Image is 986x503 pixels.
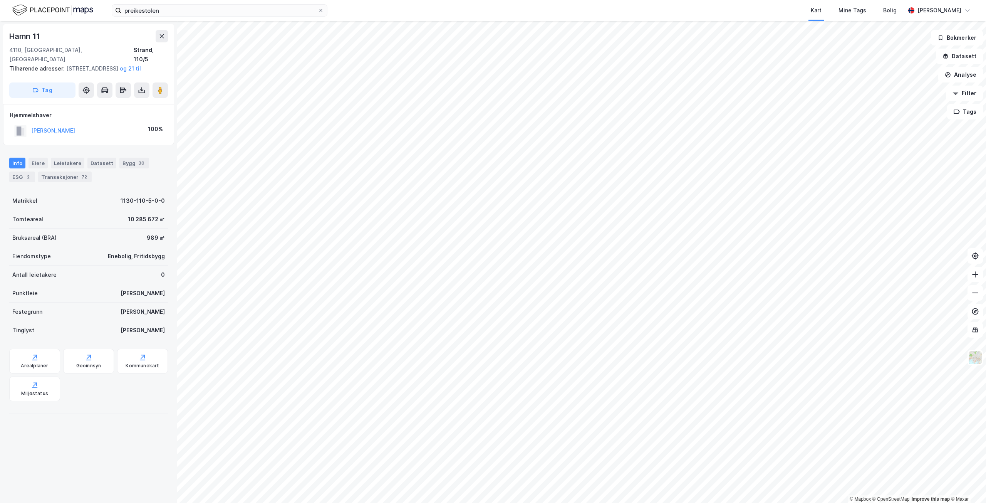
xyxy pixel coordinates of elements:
div: 2 [24,173,32,181]
div: Matrikkel [12,196,37,205]
button: Analyse [938,67,983,82]
div: Bygg [119,158,149,168]
div: Hamn 11 [9,30,42,42]
div: Kontrollprogram for chat [947,466,986,503]
input: Søk på adresse, matrikkel, gårdeiere, leietakere eller personer [121,5,318,16]
div: Info [9,158,25,168]
div: Enebolig, Fritidsbygg [108,252,165,261]
div: Arealplaner [21,363,48,369]
iframe: Chat Widget [947,466,986,503]
div: 30 [137,159,146,167]
div: Geoinnsyn [76,363,101,369]
a: Improve this map [912,496,950,502]
div: Tomteareal [12,215,43,224]
div: Kommunekart [126,363,159,369]
div: 10 285 672 ㎡ [128,215,165,224]
div: Antall leietakere [12,270,57,279]
button: Tags [947,104,983,119]
div: Bolig [883,6,897,15]
img: Z [968,350,983,365]
div: Mine Tags [838,6,866,15]
div: Punktleie [12,289,38,298]
div: 1130-110-5-0-0 [121,196,165,205]
div: Datasett [87,158,116,168]
div: Eiere [29,158,48,168]
div: Tinglyst [12,326,34,335]
div: Strand, 110/5 [134,45,168,64]
div: [PERSON_NAME] [121,326,165,335]
div: [STREET_ADDRESS] [9,64,162,73]
button: Filter [946,86,983,101]
span: Tilhørende adresser: [9,65,66,72]
div: Eiendomstype [12,252,51,261]
button: Bokmerker [931,30,983,45]
div: [PERSON_NAME] [121,307,165,316]
a: Mapbox [850,496,871,502]
div: Festegrunn [12,307,42,316]
div: 989 ㎡ [147,233,165,242]
div: 72 [80,173,89,181]
div: [PERSON_NAME] [121,289,165,298]
button: Datasett [936,49,983,64]
div: [PERSON_NAME] [917,6,961,15]
div: ESG [9,172,35,182]
div: Transaksjoner [38,172,92,182]
div: Leietakere [51,158,84,168]
div: Kart [811,6,822,15]
div: Hjemmelshaver [10,111,168,120]
div: 0 [161,270,165,279]
div: 100% [148,124,163,134]
a: OpenStreetMap [872,496,910,502]
div: Miljøstatus [21,390,48,397]
img: logo.f888ab2527a4732fd821a326f86c7f29.svg [12,3,93,17]
div: 4110, [GEOGRAPHIC_DATA], [GEOGRAPHIC_DATA] [9,45,134,64]
div: Bruksareal (BRA) [12,233,57,242]
button: Tag [9,82,75,98]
